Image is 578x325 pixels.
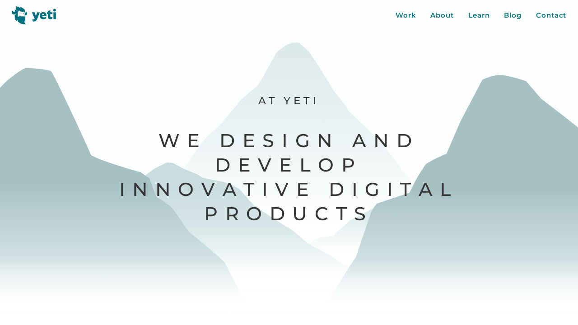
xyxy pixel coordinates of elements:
[118,94,459,108] p: At Yeti
[430,10,454,21] a: About
[119,177,133,202] span: I
[440,177,459,202] span: l
[504,10,522,21] a: Blog
[468,10,490,21] a: Learn
[536,10,566,21] a: Contact
[12,6,56,24] img: Yeti logo
[132,177,155,202] span: n
[396,10,416,21] a: Work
